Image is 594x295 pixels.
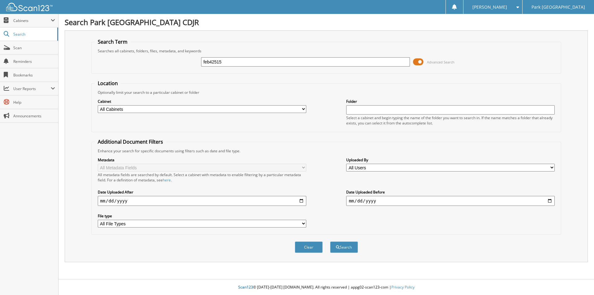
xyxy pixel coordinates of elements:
[6,3,53,11] img: scan123-logo-white.svg
[13,45,55,50] span: Scan
[13,100,55,105] span: Help
[346,189,555,195] label: Date Uploaded Before
[98,189,306,195] label: Date Uploaded After
[391,284,415,290] a: Privacy Policy
[95,80,121,87] legend: Location
[13,32,54,37] span: Search
[65,17,588,27] h1: Search Park [GEOGRAPHIC_DATA] CDJR
[95,90,558,95] div: Optionally limit your search to a particular cabinet or folder
[330,241,358,253] button: Search
[346,115,555,126] div: Select a cabinet and begin typing the name of the folder you want to search in. If the name match...
[295,241,323,253] button: Clear
[98,172,306,183] div: All metadata fields are searched by default. Select a cabinet with metadata to enable filtering b...
[532,5,585,9] span: Park [GEOGRAPHIC_DATA]
[472,5,507,9] span: [PERSON_NAME]
[427,60,454,64] span: Advanced Search
[13,72,55,78] span: Bookmarks
[163,177,171,183] a: here
[346,196,555,206] input: end
[13,59,55,64] span: Reminders
[238,284,253,290] span: Scan123
[98,213,306,219] label: File type
[13,86,51,91] span: User Reports
[346,99,555,104] label: Folder
[58,280,594,295] div: © [DATE]-[DATE] [DOMAIN_NAME]. All rights reserved | appg02-scan123-com |
[95,148,558,154] div: Enhance your search for specific documents using filters such as date and file type.
[13,18,51,23] span: Cabinets
[13,113,55,119] span: Announcements
[98,196,306,206] input: start
[95,138,166,145] legend: Additional Document Filters
[346,157,555,163] label: Uploaded By
[563,265,594,295] iframe: Chat Widget
[98,157,306,163] label: Metadata
[95,48,558,54] div: Searches all cabinets, folders, files, metadata, and keywords
[98,99,306,104] label: Cabinet
[95,38,131,45] legend: Search Term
